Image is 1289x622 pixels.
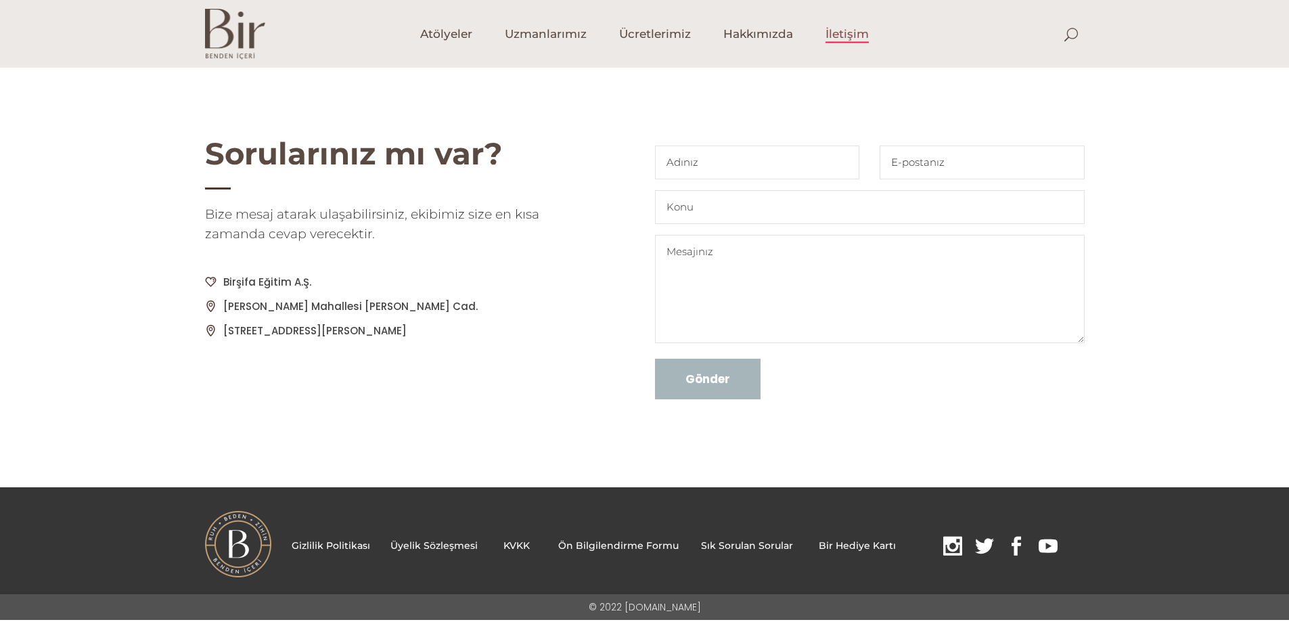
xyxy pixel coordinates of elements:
[205,135,570,172] h2: Sorularınız mı var?
[655,190,1085,224] input: Konu
[701,539,793,552] a: Sık Sorulan Sorular
[208,274,570,290] p: Birşifa Eğitim A.Ş.
[205,205,570,244] h5: Bize mesaj atarak ulaşabilirsiniz, ekibimiz size en kısa zamanda cevap verecektir.
[619,26,691,42] span: Ücretlerimiz
[655,146,1085,399] form: Contact form
[655,146,860,179] input: Adınız
[292,536,1068,557] p: .
[880,146,1085,179] input: E-postanız
[205,511,271,577] img: BI%CC%87R-LOGO.png
[505,26,587,42] span: Uzmanlarımız
[390,539,478,552] a: Üyelik Sözleşmesi
[503,539,530,552] a: KVKK
[292,539,370,552] a: Gizlilik Politikası
[208,298,570,315] p: [PERSON_NAME] Mahallesi [PERSON_NAME] Cad.
[558,539,679,552] a: Ön Bilgilendirme Formu
[723,26,793,42] span: Hakkımızda
[655,359,761,399] input: Gönder
[826,26,869,42] span: İletişim
[589,599,701,615] p: © 2022 [DOMAIN_NAME]
[819,539,896,552] a: Bir Hediye Kartı
[420,26,472,42] span: Atölyeler
[208,323,570,339] p: [STREET_ADDRESS][PERSON_NAME]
